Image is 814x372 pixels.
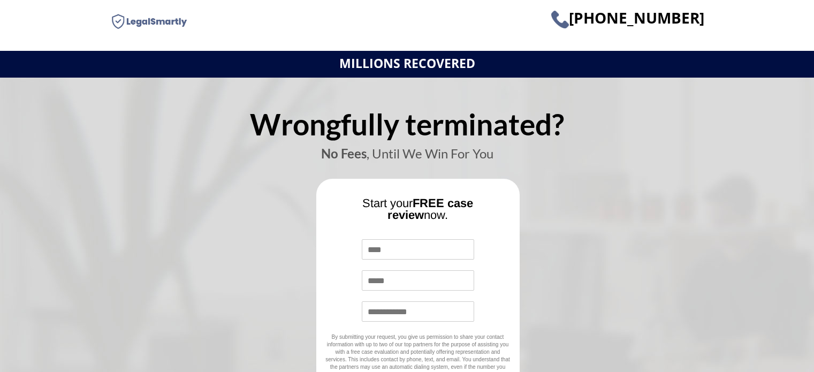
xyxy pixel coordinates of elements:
[110,147,704,168] div: , Until We Win For You
[551,16,704,26] a: [PHONE_NUMBER]
[387,196,473,222] b: FREE case review
[324,198,512,229] div: Start your now.
[339,55,475,72] strong: MILLIONS RECOVERED
[551,7,704,28] span: [PHONE_NUMBER]
[321,146,367,161] b: No Fees
[110,110,704,147] div: Wrongfully terminated?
